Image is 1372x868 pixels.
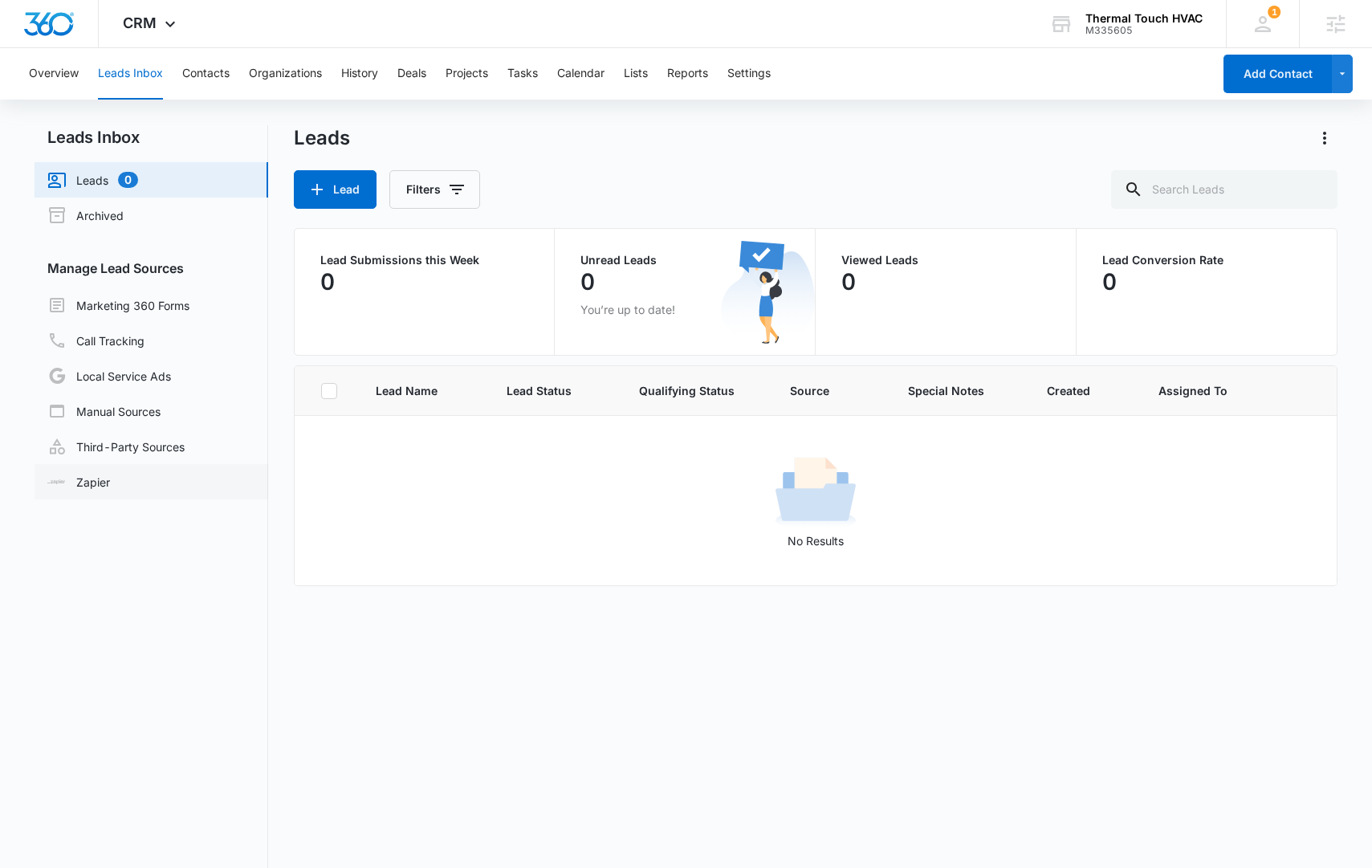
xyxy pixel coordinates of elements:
[580,255,789,266] p: Unread Leads
[1223,55,1332,93] button: Add Contact
[624,48,648,100] button: Lists
[446,48,488,100] button: Projects
[98,48,163,100] button: Leads Inbox
[580,301,789,318] p: You’re up to date!
[294,126,350,150] h1: Leads
[790,382,869,399] span: Source
[47,331,145,350] a: Call Tracking
[580,269,595,295] p: 0
[908,382,1009,399] span: Special Notes
[47,295,189,315] a: Marketing 360 Forms
[294,170,377,209] button: Lead
[507,382,601,399] span: Lead Status
[249,48,322,100] button: Organizations
[47,437,185,456] a: Third-Party Sources
[320,269,335,295] p: 0
[47,401,161,421] a: Manual Sources
[35,259,268,278] h3: Manage Lead Sources
[667,48,708,100] button: Reports
[1102,255,1312,266] p: Lead Conversion Rate
[47,366,171,385] a: Local Service Ads
[29,48,79,100] button: Overview
[1158,382,1227,399] span: Assigned To
[1312,125,1337,151] button: Actions
[389,170,480,209] button: Filters
[639,382,751,399] span: Qualifying Status
[47,206,124,225] a: Archived
[841,269,856,295] p: 0
[727,48,771,100] button: Settings
[1047,382,1120,399] span: Created
[841,255,1050,266] p: Viewed Leads
[776,452,856,532] img: No Results
[1102,269,1117,295] p: 0
[182,48,230,100] button: Contacts
[1111,170,1337,209] input: Search Leads
[341,48,378,100] button: History
[1085,25,1203,36] div: account id
[507,48,538,100] button: Tasks
[397,48,426,100] button: Deals
[295,532,1337,549] p: No Results
[123,14,157,31] span: CRM
[1268,6,1280,18] div: notifications count
[35,125,268,149] h2: Leads Inbox
[1268,6,1280,18] span: 1
[557,48,605,100] button: Calendar
[376,382,468,399] span: Lead Name
[47,474,110,491] a: Zapier
[47,170,138,189] a: Leads0
[1085,12,1203,25] div: account name
[320,255,529,266] p: Lead Submissions this Week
